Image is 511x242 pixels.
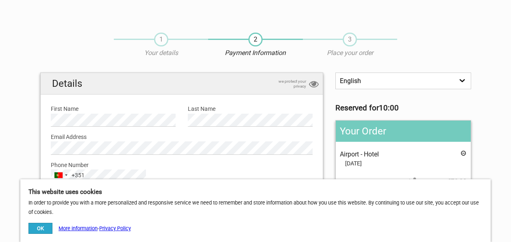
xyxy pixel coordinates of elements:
p: Payment Information [208,48,302,57]
h2: Details [41,73,323,95]
span: 2 [248,33,263,46]
a: More information [59,225,98,231]
span: €70,00 [418,177,467,186]
button: OK [28,223,52,234]
label: First Name [51,104,176,113]
button: Selected country [51,170,85,180]
h5: This website uses cookies [28,187,483,196]
h3: Reserved for [335,103,471,112]
span: we protect your privacy [265,79,306,89]
h2: Your Order [336,121,470,142]
label: Phone Number [51,161,313,169]
a: Privacy Policy [99,225,131,231]
div: - [28,223,131,234]
p: Place your order [303,48,397,57]
label: Last Name [188,104,313,113]
div: +351 [72,171,85,180]
span: [DATE] [340,159,466,168]
span: Airport - Hotel [340,150,379,158]
strong: 10:00 [379,103,399,112]
span: 3 [343,33,357,46]
span: 1 person(s) [408,177,467,186]
div: In order to provide you with a more personalized and responsive service we need to remember and s... [20,179,491,242]
label: Email Address [51,132,313,141]
p: Your details [114,48,208,57]
span: 1 [154,33,168,46]
i: privacy protection [309,79,319,90]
